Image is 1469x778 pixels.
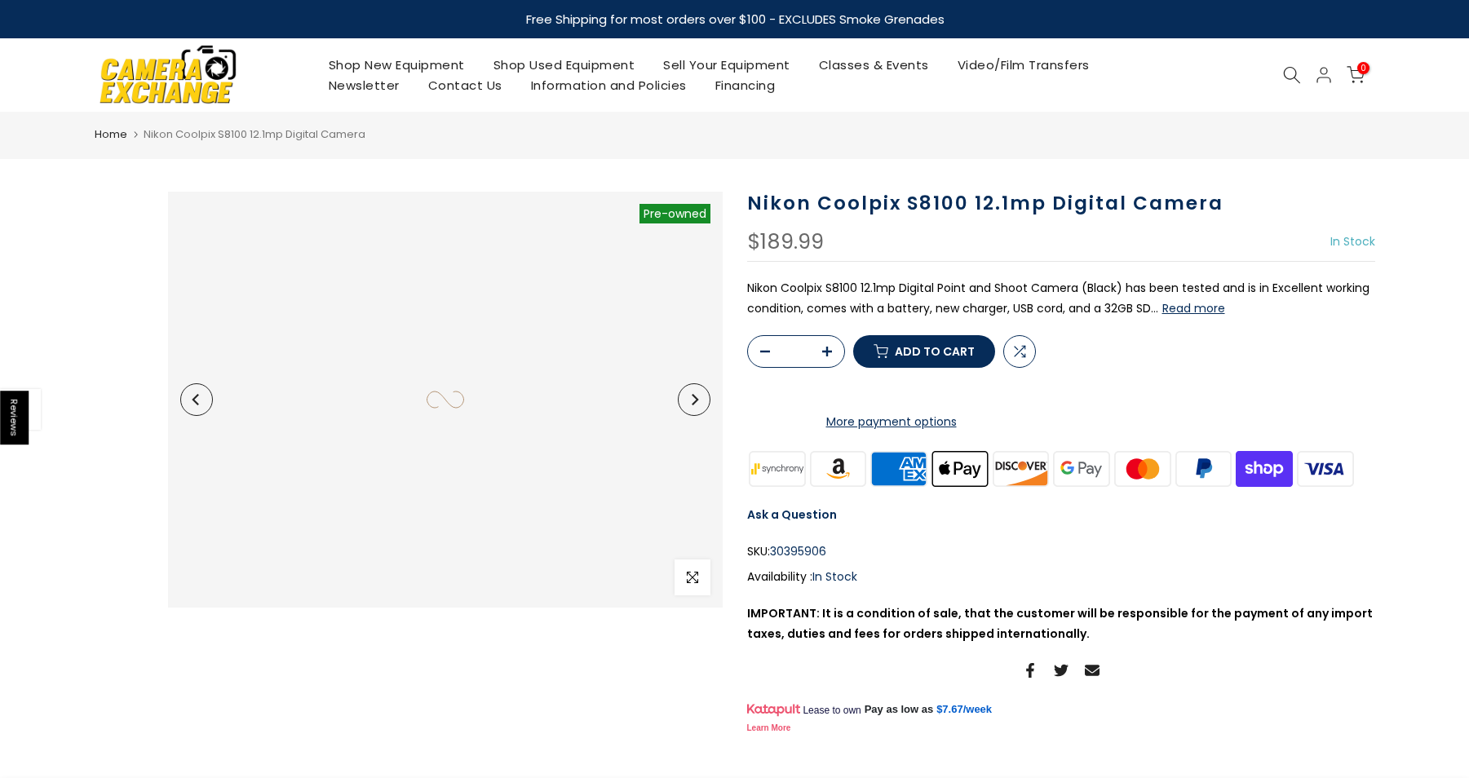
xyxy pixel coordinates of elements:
img: discover [990,449,1051,488]
a: Video/Film Transfers [943,55,1104,75]
a: Home [95,126,127,143]
div: $189.99 [747,232,824,253]
img: paypal [1173,449,1234,488]
span: Pay as low as [865,702,934,717]
img: amazon payments [808,449,869,488]
strong: IMPORTANT: It is a condition of sale, that the customer will be responsible for the payment of an... [747,605,1373,642]
a: Share on Email [1085,661,1100,680]
img: shopify pay [1234,449,1295,488]
a: Information and Policies [516,75,701,95]
span: 30395906 [770,542,826,562]
span: Nikon Coolpix S8100 12.1mp Digital Camera [144,126,365,142]
a: Learn More [747,723,791,732]
a: Share on Twitter [1054,661,1069,680]
button: Next [678,383,710,416]
img: american express [869,449,930,488]
div: Availability : [747,567,1375,587]
button: Add to cart [853,335,995,368]
a: Share on Facebook [1023,661,1038,680]
a: Newsletter [314,75,414,95]
a: Ask a Question [747,506,837,523]
img: visa [1294,449,1356,488]
a: Shop Used Equipment [479,55,649,75]
p: Nikon Coolpix S8100 12.1mp Digital Point and Shoot Camera (Black) has been tested and is in Excel... [747,278,1375,319]
a: Sell Your Equipment [649,55,805,75]
span: 0 [1357,62,1369,74]
span: In Stock [812,568,857,585]
a: Contact Us [414,75,516,95]
a: Shop New Equipment [314,55,479,75]
h1: Nikon Coolpix S8100 12.1mp Digital Camera [747,192,1375,215]
a: More payment options [747,412,1036,432]
button: Read more [1162,301,1225,316]
span: In Stock [1330,233,1375,250]
span: Lease to own [803,704,861,717]
img: apple pay [929,449,990,488]
img: google pay [1051,449,1113,488]
a: Classes & Events [804,55,943,75]
span: Add to cart [895,346,975,357]
button: Previous [180,383,213,416]
a: $7.67/week [936,702,992,717]
img: synchrony [747,449,808,488]
img: master [1112,449,1173,488]
a: Financing [701,75,790,95]
strong: Free Shipping for most orders over $100 - EXCLUDES Smoke Grenades [525,11,944,28]
div: SKU: [747,542,1375,562]
a: 0 [1347,66,1365,84]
